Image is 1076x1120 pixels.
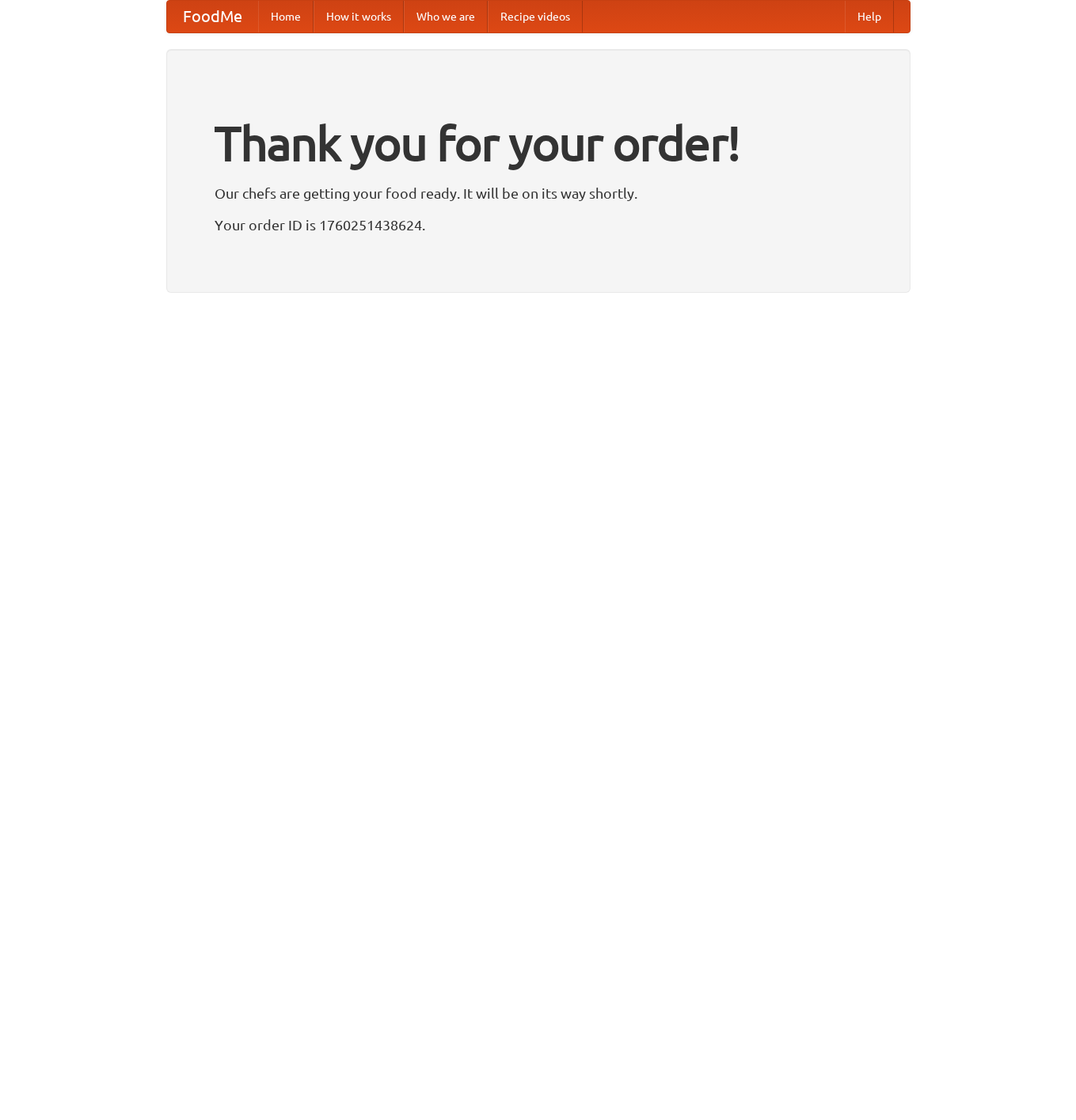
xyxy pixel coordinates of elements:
p: Your order ID is 1760251438624. [215,213,862,237]
a: FoodMe [167,1,258,32]
a: Help [845,1,894,32]
p: Our chefs are getting your food ready. It will be on its way shortly. [215,181,862,205]
a: Who we are [404,1,488,32]
a: How it works [314,1,404,32]
a: Recipe videos [488,1,583,32]
h1: Thank you for your order! [215,105,862,181]
a: Home [258,1,314,32]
